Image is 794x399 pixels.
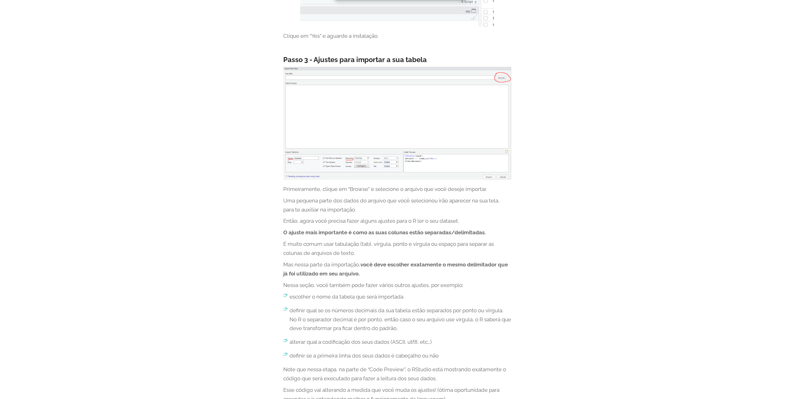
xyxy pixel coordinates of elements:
p: alterar qual a codificação dos seus dados (ASCII, utf8, etc…) [290,338,511,347]
p: definir se a primeira linha dos seus dados é cabeçalho ou não [290,351,511,360]
p: É muito comum usar tabulação (tab), vírgula, ponto e vírgula ou espaço para separar as colunas de... [283,240,511,258]
strong: você deve escolher exatamente o mesmo delimitador que já foi utilizado em seu arquivo. [283,261,508,277]
h4: Passo 3 - Ajustes para importar a sua tabela [283,56,511,64]
p: Então, agora você precisa fazer alguns ajustes para o R ler o seu dataset. [283,217,511,226]
p: Mas nessa parte da importação, [283,260,511,278]
p: escolher o nome da tabela que será importada [290,292,511,301]
p: Primeiramente, clique em “Browse” e selecione o arquivo que você deseje importar. [283,185,511,194]
p: Note que nessa etapa, na parte de “Code Preview”, o RStudio está mostrando exatamente o código qu... [283,365,511,383]
p: Uma pequena parte dos dados do arquivo que você selecionou irão aparecer na sua tela, para te aux... [283,196,511,214]
p: Clique em “Yes” e aguarde a instalação. [283,32,511,41]
p: definir qual se os números decimais da sua tabela estão separados por ponto ou vírgula. No R o se... [290,306,511,333]
strong: O ajuste mais importante é como as suas colunas estão separadas/delimitadas. [283,229,486,236]
img: fig: [283,67,511,179]
p: Nessa seção, você também pode fazer vários outros ajustes, por exemplo: [283,281,511,290]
